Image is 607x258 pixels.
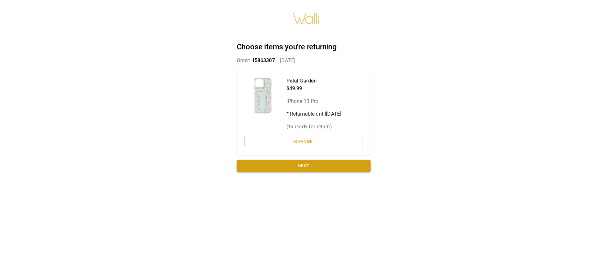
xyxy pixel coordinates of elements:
[237,160,371,172] button: Next
[237,42,371,52] h2: Choose items you're returning
[293,5,320,32] img: walli-inc.myshopify.com
[286,77,342,85] p: Petal Garden
[286,85,342,92] p: $49.99
[286,123,342,131] p: ( 1 x ready for return)
[244,136,363,147] button: Change
[286,97,342,105] p: iPhone 13 Pro
[286,110,342,118] p: * Returnable until [DATE]
[237,57,371,64] p: Order: [DATE]
[252,57,275,63] span: 15863307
